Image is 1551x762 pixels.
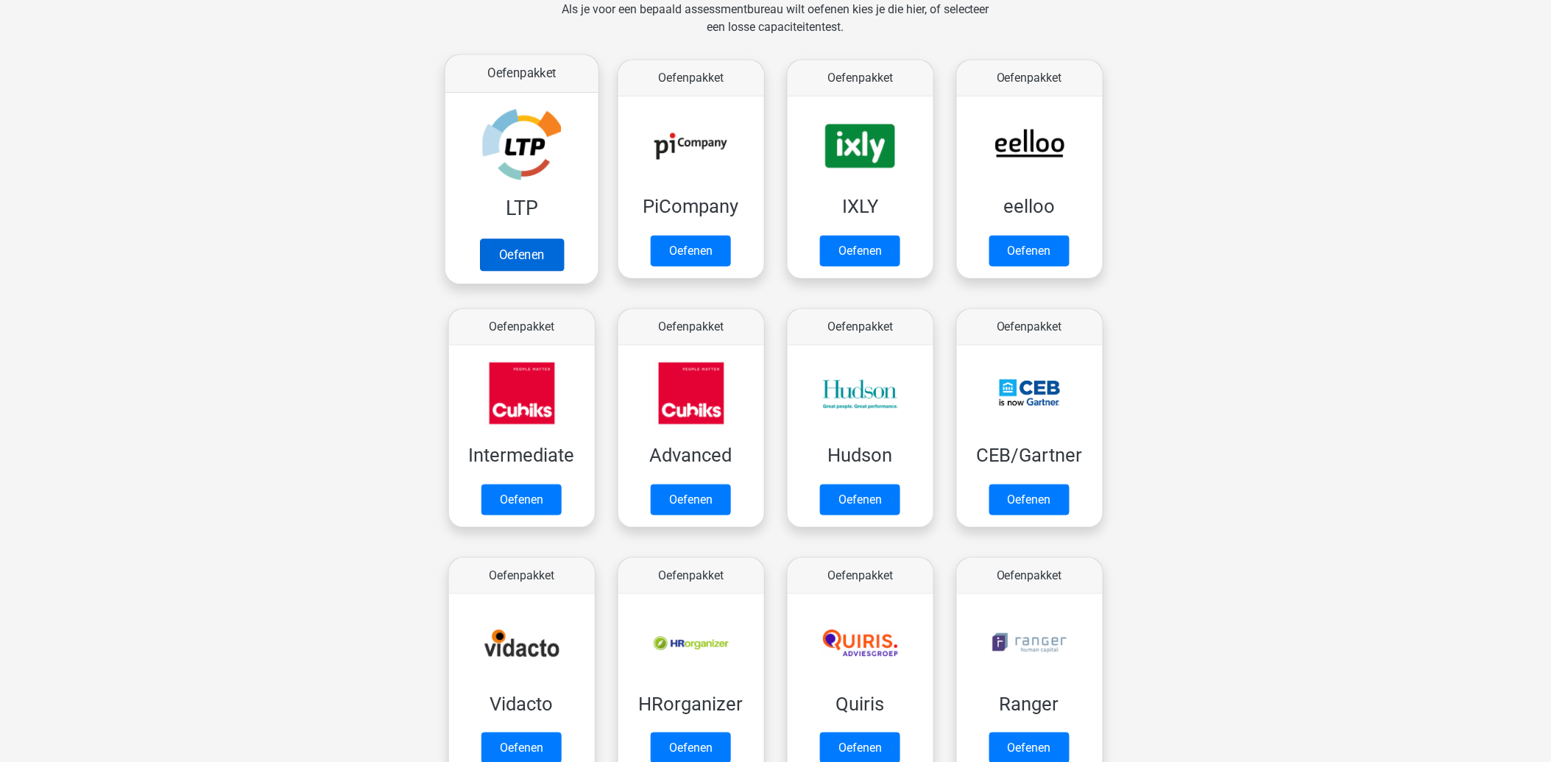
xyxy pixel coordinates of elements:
a: Oefenen [989,484,1070,515]
a: Oefenen [651,236,731,267]
div: Als je voor een bepaald assessmentbureau wilt oefenen kies je die hier, of selecteer een losse ca... [550,1,1001,54]
a: Oefenen [989,236,1070,267]
a: Oefenen [651,484,731,515]
a: Oefenen [820,236,900,267]
a: Oefenen [820,484,900,515]
a: Oefenen [479,239,563,271]
a: Oefenen [481,484,562,515]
